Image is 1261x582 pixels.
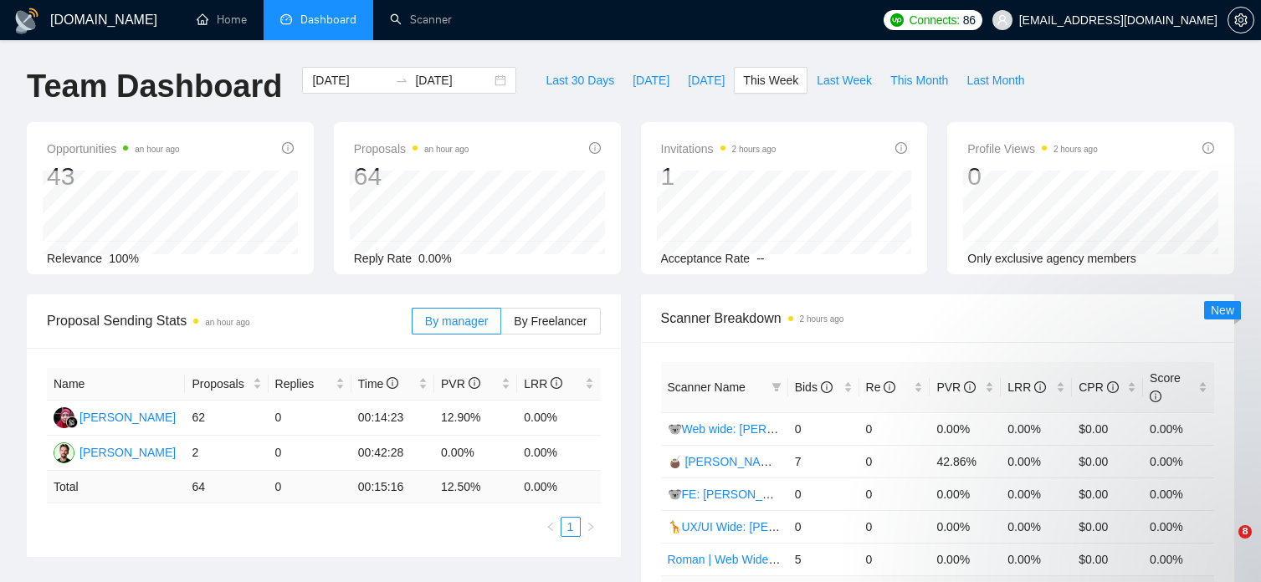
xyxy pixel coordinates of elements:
span: info-circle [551,377,562,389]
span: Proposals [192,375,249,393]
span: to [395,74,408,87]
td: 0.00% [930,412,1001,445]
li: 1 [561,517,581,537]
span: Last 30 Days [546,71,614,89]
span: info-circle [1150,391,1161,402]
span: By manager [425,314,488,328]
span: filter [768,375,785,400]
td: 62 [185,401,268,436]
span: Bids [795,380,833,394]
span: [DATE] [633,71,669,89]
span: PVR [936,380,976,394]
button: This Week [734,67,807,94]
span: Invitations [661,139,777,159]
span: left [546,522,556,532]
li: Previous Page [541,517,561,537]
time: an hour ago [205,318,249,327]
iframe: Intercom live chat [1204,525,1244,565]
span: Proposal Sending Stats [47,310,412,331]
span: Proposals [354,139,469,159]
a: D[PERSON_NAME] [54,410,176,423]
td: 0 [788,412,859,445]
td: 0.00% [517,436,600,471]
td: Total [47,471,185,503]
time: 2 hours ago [800,314,844,324]
span: -- [756,252,764,265]
td: 0.00% [930,543,1001,575]
span: This Month [890,71,948,89]
td: $0.00 [1072,543,1143,575]
span: Replies [275,375,332,393]
h1: Team Dashboard [27,67,282,106]
td: 0 [859,543,930,575]
td: 0 [269,401,351,436]
td: 0.00% [1001,412,1072,445]
span: New [1211,304,1234,317]
td: 0 [788,510,859,543]
button: [DATE] [679,67,734,94]
span: info-circle [1034,381,1046,393]
span: 100% [109,252,139,265]
a: 🐨Web wide: [PERSON_NAME] 03/07 humor trigger [668,422,941,436]
button: Last Month [957,67,1033,94]
a: RV[PERSON_NAME] [54,445,176,458]
button: left [541,517,561,537]
a: 1 [561,518,580,536]
td: 00:42:28 [351,436,434,471]
span: Dashboard [300,13,356,27]
span: LRR [1007,380,1046,394]
img: logo [13,8,40,34]
span: info-circle [469,377,480,389]
span: Score [1150,371,1181,403]
span: 8 [1238,525,1252,539]
a: searchScanner [390,13,452,27]
td: 0 [269,471,351,503]
td: 0 [788,477,859,510]
span: Acceptance Rate [661,252,751,265]
time: an hour ago [424,145,469,154]
div: [PERSON_NAME] [79,408,176,426]
img: gigradar-bm.png [66,416,78,428]
td: 0 [269,436,351,471]
span: setting [1228,13,1253,27]
a: 🧉 [PERSON_NAME] | UX/UI Wide: 09/12 - Bid in Range [668,455,966,468]
span: Relevance [47,252,102,265]
span: filter [771,382,782,392]
span: This Week [743,71,798,89]
span: Reply Rate [354,252,412,265]
div: 1 [661,161,777,192]
td: 2 [185,436,268,471]
th: Replies [269,368,351,401]
td: 0.00% [1001,543,1072,575]
span: Last Week [817,71,872,89]
a: 🐨FE: [PERSON_NAME] [668,488,800,501]
a: 🦒UX/UI Wide: [PERSON_NAME] 03/07 old [668,520,898,533]
span: 0.00% [418,252,452,265]
div: 0 [967,161,1098,192]
span: info-circle [1202,142,1214,154]
td: 7 [788,445,859,477]
button: right [581,517,601,537]
div: [PERSON_NAME] [79,443,176,462]
td: 0.00% [930,477,1001,510]
th: Proposals [185,368,268,401]
td: 42.86% [930,445,1001,477]
span: info-circle [387,377,398,389]
span: info-circle [964,381,976,393]
span: info-circle [282,142,294,154]
span: [DATE] [688,71,725,89]
li: Next Page [581,517,601,537]
button: setting [1228,7,1254,33]
span: info-circle [589,142,601,154]
span: Scanner Breakdown [661,308,1215,329]
span: Scanner Name [668,380,746,394]
img: upwork-logo.png [890,13,904,27]
td: 00:14:23 [351,401,434,436]
span: Re [866,380,896,394]
button: [DATE] [623,67,679,94]
span: info-circle [895,142,907,154]
span: 86 [963,11,976,29]
td: 00:15:16 [351,471,434,503]
button: This Month [881,67,957,94]
time: 2 hours ago [1053,145,1098,154]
